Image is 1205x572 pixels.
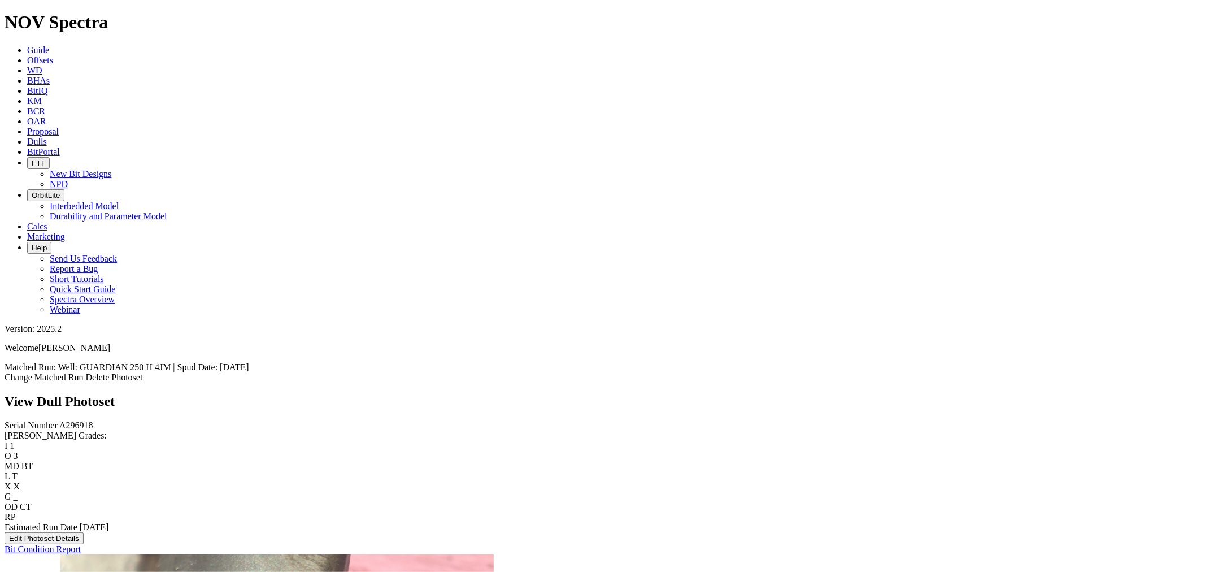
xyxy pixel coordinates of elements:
[14,482,20,491] span: X
[27,116,46,126] a: OAR
[14,451,18,461] span: 3
[27,222,47,231] a: Calcs
[5,324,1200,334] div: Version: 2025.2
[50,305,80,314] a: Webinar
[5,343,1200,353] p: Welcome
[12,471,18,481] span: T
[27,137,47,146] a: Dulls
[5,544,81,554] a: Bit Condition Report
[5,372,84,382] a: Change Matched Run
[5,502,18,512] label: OD
[50,169,111,179] a: New Bit Designs
[20,502,31,512] span: CT
[5,421,58,430] label: Serial Number
[5,431,1200,441] div: [PERSON_NAME] Grades:
[5,522,77,532] label: Estimated Run Date
[32,159,45,167] span: FTT
[5,532,84,544] button: Edit Photoset Details
[27,147,60,157] a: BitPortal
[18,512,22,522] span: _
[38,343,110,353] span: [PERSON_NAME]
[5,451,11,461] label: O
[5,512,15,522] label: RP
[10,441,14,450] span: 1
[58,362,249,372] span: Well: GUARDIAN 250 H 4JM | Spud Date: [DATE]
[80,522,109,532] span: [DATE]
[32,244,47,252] span: Help
[27,76,50,85] a: BHAs
[27,106,45,116] a: BCR
[5,441,7,450] label: I
[50,254,117,263] a: Send Us Feedback
[27,242,51,254] button: Help
[5,482,11,491] label: X
[5,461,19,471] label: MD
[27,232,65,241] a: Marketing
[27,157,50,169] button: FTT
[50,284,115,294] a: Quick Start Guide
[21,461,33,471] span: BT
[27,127,59,136] a: Proposal
[86,372,143,382] a: Delete Photoset
[27,86,47,96] a: BitIQ
[50,294,115,304] a: Spectra Overview
[5,12,1200,33] h1: NOV Spectra
[27,96,42,106] a: KM
[5,394,1200,409] h2: View Dull Photoset
[50,201,119,211] a: Interbedded Model
[27,45,49,55] a: Guide
[5,492,11,501] label: G
[50,264,98,274] a: Report a Bug
[14,492,18,501] span: _
[59,421,93,430] span: A296918
[50,274,104,284] a: Short Tutorials
[50,211,167,221] a: Durability and Parameter Model
[27,55,53,65] a: Offsets
[5,362,56,372] span: Matched Run:
[27,66,42,75] a: WD
[32,191,60,200] span: OrbitLite
[5,471,10,481] label: L
[27,189,64,201] button: OrbitLite
[50,179,68,189] a: NPD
